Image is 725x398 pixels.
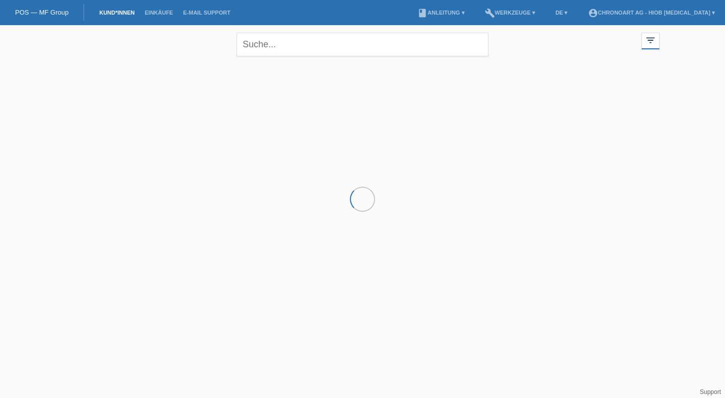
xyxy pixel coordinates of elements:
i: build [485,8,495,18]
a: Einkäufe [139,10,178,16]
input: Suche... [237,33,488,56]
a: POS — MF Group [15,9,68,16]
a: Kund*innen [94,10,139,16]
a: account_circleChronoart AG - Hiob [MEDICAL_DATA] ▾ [583,10,720,16]
a: Support [700,388,721,395]
i: account_circle [588,8,598,18]
a: bookAnleitung ▾ [412,10,469,16]
a: buildWerkzeuge ▾ [480,10,541,16]
a: E-Mail Support [178,10,236,16]
i: filter_list [645,35,656,46]
i: book [417,8,427,18]
a: DE ▾ [550,10,572,16]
